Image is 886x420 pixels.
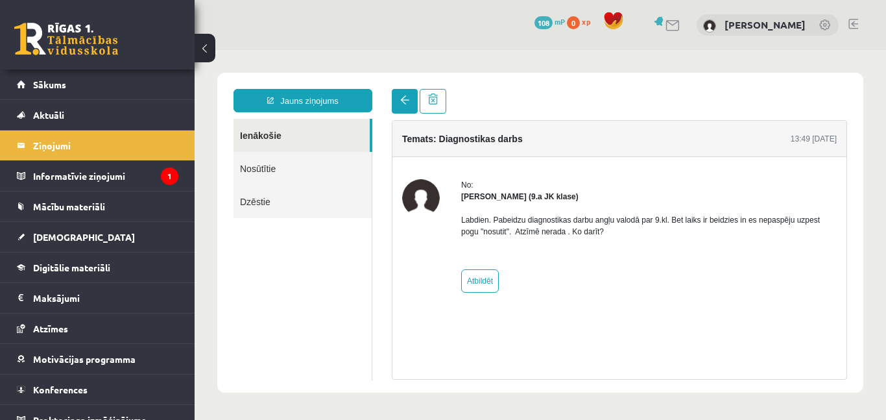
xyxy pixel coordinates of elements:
span: Atzīmes [33,323,68,334]
span: Konferences [33,384,88,395]
span: mP [555,16,565,27]
a: Digitālie materiāli [17,253,178,282]
a: Maksājumi [17,283,178,313]
a: Motivācijas programma [17,344,178,374]
div: No: [267,129,642,141]
span: Digitālie materiāli [33,262,110,273]
div: 13:49 [DATE] [596,83,642,95]
img: Artjoms Keržajevs [208,129,245,167]
legend: Maksājumi [33,283,178,313]
i: 1 [161,167,178,185]
strong: [PERSON_NAME] (9.a JK klase) [267,142,384,151]
a: Atbildēt [267,219,304,243]
a: Sākums [17,69,178,99]
a: Nosūtītie [39,102,177,135]
span: 108 [534,16,553,29]
span: Aktuāli [33,109,64,121]
a: Rīgas 1. Tālmācības vidusskola [14,23,118,55]
span: Mācību materiāli [33,201,105,212]
span: xp [582,16,590,27]
a: Atzīmes [17,314,178,343]
a: Ziņojumi [17,130,178,160]
a: Mācību materiāli [17,191,178,221]
p: Labdien. Pabeidzu diagnostikas darbu angļu valodā par 9.kl. Bet laiks ir beidzies in es nepaspēju... [267,164,642,188]
legend: Informatīvie ziņojumi [33,161,178,191]
a: Dzēstie [39,135,177,168]
a: 0 xp [567,16,597,27]
h4: Temats: Diagnostikas darbs [208,84,328,94]
span: Sākums [33,79,66,90]
a: Aktuāli [17,100,178,130]
legend: Ziņojumi [33,130,178,160]
img: Kaspars Dombrovskis [703,19,716,32]
span: Motivācijas programma [33,353,136,365]
a: Informatīvie ziņojumi1 [17,161,178,191]
a: Konferences [17,375,178,404]
a: [PERSON_NAME] [724,18,806,31]
span: [DEMOGRAPHIC_DATA] [33,231,135,243]
a: Jauns ziņojums [39,39,178,62]
a: Ienākošie [39,69,175,102]
span: 0 [567,16,580,29]
a: 108 mP [534,16,565,27]
a: [DEMOGRAPHIC_DATA] [17,222,178,252]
